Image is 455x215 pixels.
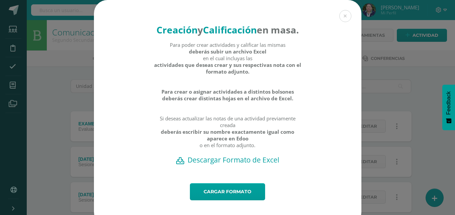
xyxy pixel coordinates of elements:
[153,62,302,75] strong: actividades que deseas crear y sus respectivas nota con el formato adjunto.
[156,23,198,36] strong: Creación
[153,41,302,155] div: Para poder crear actividades y calificar las mismas en el cual incluyas las Si deseas actualizar ...
[442,85,455,130] button: Feedback - Mostrar encuesta
[189,48,266,55] strong: deberás subir un archivo Excel
[446,91,452,115] span: Feedback
[203,23,257,36] strong: Calificación
[153,88,302,102] strong: Para crear o asignar actividades a distintos bolsones deberás crear distintas hojas en el archivo...
[153,23,302,36] h4: en masa.
[198,23,203,36] strong: y
[190,183,265,200] a: Cargar formato
[106,155,350,165] a: Descargar Formato de Excel
[339,10,351,22] button: Close (Esc)
[153,128,302,142] strong: deberás escribir su nombre exactamente igual como aparece en Edoo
